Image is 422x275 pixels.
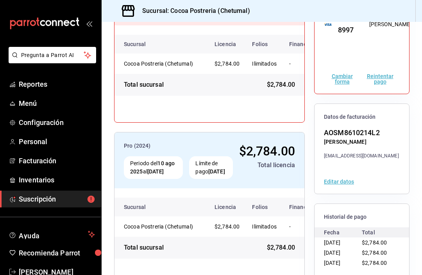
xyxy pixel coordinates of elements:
div: [DATE] [324,237,362,248]
strong: [DATE] [147,168,164,175]
td: Ilimitados [246,54,283,74]
span: Historial de pago [324,213,400,221]
h3: Sucursal: Cocoa Postreria (Chetumal) [136,6,250,16]
span: $2,784.00 [267,80,295,89]
span: Facturación [19,155,95,166]
span: Personal [19,136,95,147]
span: Suscripción [19,194,95,204]
div: Total licencia [239,161,295,170]
div: Fecha [324,227,362,237]
span: Recomienda Parrot [19,248,95,258]
th: Financiamiento [283,35,335,54]
td: - [283,54,335,74]
span: $2,784.00 [239,144,295,159]
button: open_drawer_menu [86,20,92,27]
div: [PERSON_NAME] [324,138,399,146]
span: Reportes [19,79,95,89]
div: Sucursal [124,41,167,47]
button: Editar datos [324,179,354,184]
button: Pregunta a Parrot AI [9,47,96,63]
div: Límite de pago [189,156,232,179]
div: Total sucursal [124,80,164,89]
span: $2,784.00 [362,250,387,256]
span: Ayuda [19,230,85,239]
div: Cocoa Postreria (Chetumal) [124,60,202,68]
span: Pregunta a Parrot AI [21,51,84,59]
div: ··· ··· ··· 8997 [332,14,360,35]
span: Datos de facturación [324,113,400,121]
th: Folios [246,198,283,216]
span: $2,784.00 [362,239,387,246]
div: Total sucursal [124,243,164,252]
button: Reintentar pago [360,73,400,84]
div: Pro (2024) [124,142,233,150]
span: Configuración [19,117,95,128]
span: $2,784.00 [267,243,295,252]
span: Inventarios [19,175,95,185]
div: [DATE] [324,258,362,268]
strong: [DATE] [208,168,225,175]
div: Cocoa Postreria (Chetumal) [124,223,202,230]
span: $2,784.00 [215,223,240,230]
a: Pregunta a Parrot AI [5,57,96,65]
div: AOSM8610214L2 [324,127,399,138]
div: Periodo del al [124,156,183,179]
td: - [283,216,335,237]
span: $2,784.00 [362,260,387,266]
span: Menú [19,98,95,109]
td: Ilimitados [246,216,283,237]
th: Licencia [208,35,246,54]
div: [PERSON_NAME] [369,20,412,29]
div: Total [362,227,400,237]
div: [DATE] [324,248,362,258]
th: Folios [246,35,283,54]
div: Sucursal [124,204,167,210]
button: Cambiar forma [324,73,360,84]
span: $2,784.00 [215,61,240,67]
th: Licencia [208,198,246,216]
div: [EMAIL_ADDRESS][DOMAIN_NAME] [324,152,399,159]
th: Financiamiento [283,198,335,216]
